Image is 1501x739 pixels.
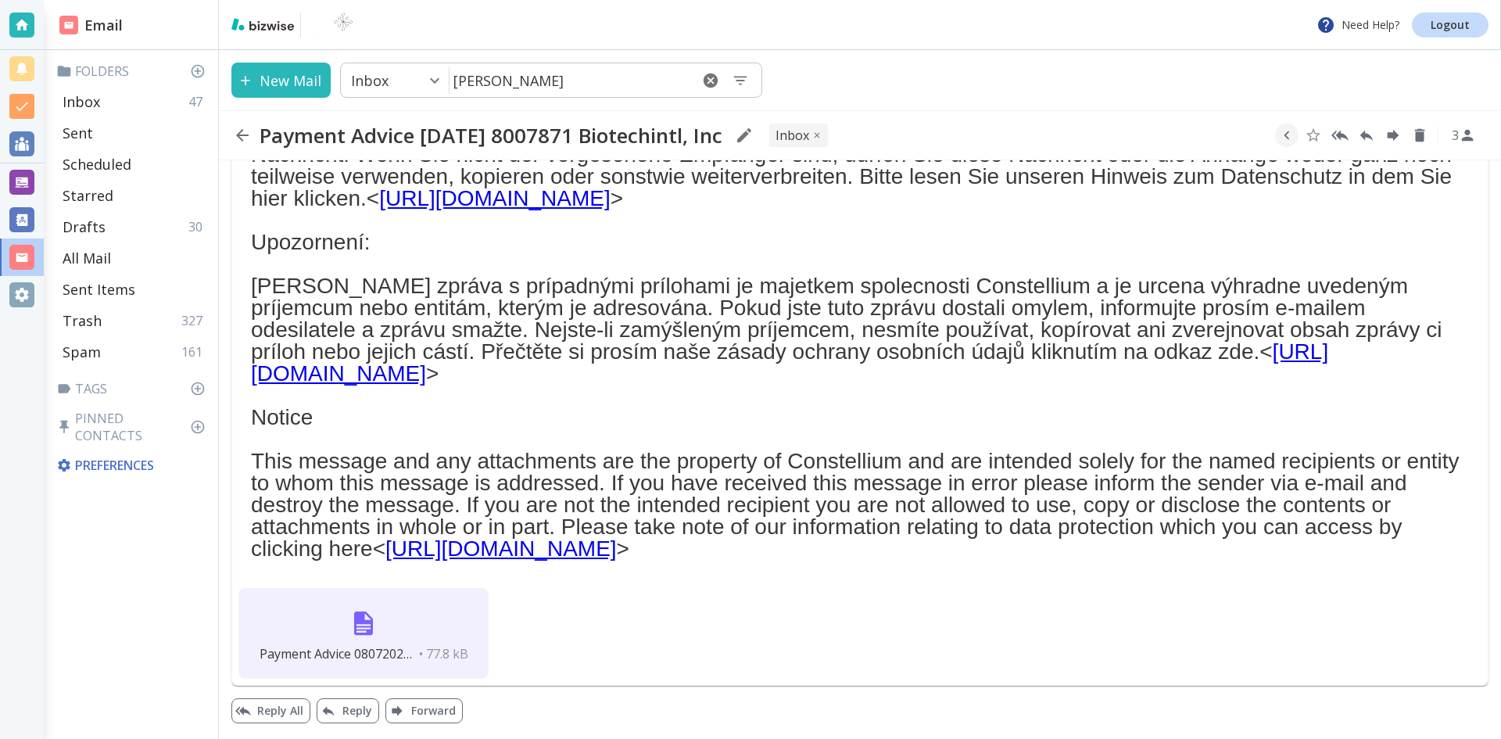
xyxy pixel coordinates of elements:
[231,63,331,98] button: New Mail
[1328,124,1352,147] button: Reply All
[53,450,212,480] div: Preferences
[56,211,212,242] div: Drafts30
[56,410,212,444] p: Pinned Contacts
[56,380,212,397] p: Tags
[63,217,106,236] p: Drafts
[1381,124,1405,147] button: Forward
[56,180,212,211] div: Starred
[450,64,690,96] input: Search
[260,645,416,662] span: Payment Advice 08072025 8007871 Biotechintl, Inc.PDF
[56,63,212,80] p: Folders
[56,274,212,305] div: Sent Items
[63,249,111,267] p: All Mail
[63,311,102,330] p: Trash
[1355,124,1378,147] button: Reply
[231,698,310,723] button: Reply All
[385,698,463,723] button: Forward
[188,93,209,110] p: 47
[56,336,212,368] div: Spam161
[59,16,78,34] img: DashboardSidebarEmail.svg
[181,343,209,361] p: 161
[317,698,379,723] button: Reply
[63,92,100,111] p: Inbox
[1452,127,1459,144] p: 3
[1445,117,1482,154] button: See Participants
[56,86,212,117] div: Inbox47
[56,457,209,474] p: Preferences
[1408,124,1431,147] button: Delete
[56,149,212,180] div: Scheduled
[63,155,131,174] p: Scheduled
[260,123,722,148] h2: Payment Advice [DATE] 8007871 Biotechintl, Inc
[307,13,379,38] img: BioTech International
[1317,16,1399,34] p: Need Help?
[56,117,212,149] div: Sent
[63,343,101,361] p: Spam
[63,280,135,299] p: Sent Items
[63,124,93,142] p: Sent
[59,15,123,36] h2: Email
[776,127,809,144] p: INBOX
[351,71,389,90] p: Inbox
[1431,20,1470,30] p: Logout
[188,218,209,235] p: 30
[181,312,209,329] p: 327
[419,645,468,662] span: • 77.8 kB
[1412,13,1488,38] a: Logout
[56,305,212,336] div: Trash327
[56,242,212,274] div: All Mail
[231,18,294,30] img: bizwise
[63,186,113,205] p: Starred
